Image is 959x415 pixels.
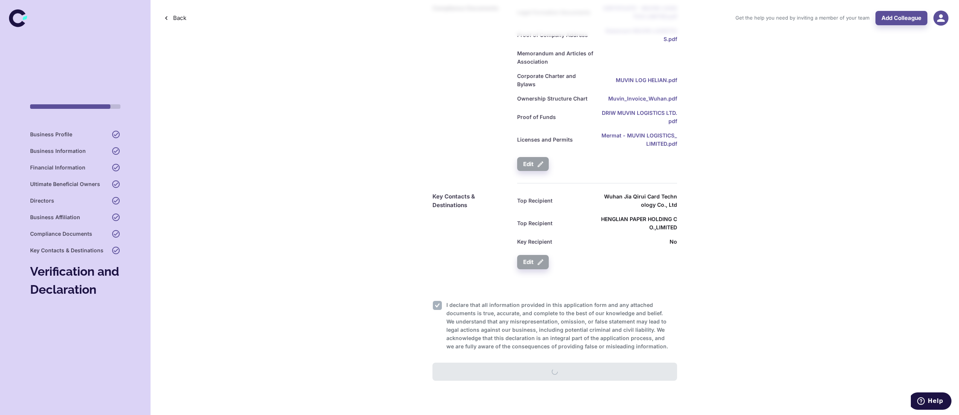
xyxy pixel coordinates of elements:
[911,392,951,411] iframe: Opens a widget where you can find more information
[616,77,677,83] a: MUVIN LOG HELIAN.pdf
[30,180,100,188] h6: Ultimate Beneficial Owners
[735,14,869,22] span: Get the help you need by inviting a member of your team
[517,136,573,144] h6: Licenses and Permits
[670,238,677,246] h6: No
[605,27,677,42] a: Statement MUVIN LOGISTICS.pdf
[517,255,549,269] button: Edit
[517,157,549,171] button: Edit
[517,113,556,121] h6: Proof of Funds
[608,95,677,102] a: Muvin_Invoice_Wuhan.pdf
[30,213,80,221] h6: Business Affiliation
[161,11,189,25] button: Back
[517,197,553,205] h6: Top Recipient
[30,147,86,155] h6: Business Information
[601,192,677,209] h6: Wuhan Jia Qirui Card Technology Co., Ltd
[30,262,120,299] h4: Verification and Declaration
[30,246,104,255] h6: Key Contacts & Destinations
[517,219,553,227] h6: Top Recipient
[517,238,552,246] h6: Key Recipient
[517,49,593,66] h6: Memorandum and Articles of Association
[30,230,92,238] h6: Compliance Documents
[875,11,927,25] button: Add Colleague
[517,95,588,103] h6: Ownership Structure Chart
[602,110,677,124] a: DRIW MUVIN LOGISTICS LTD.pdf
[30,163,85,172] h6: Financial Information
[601,132,677,147] a: Mermat - MUVIN LOGISTICS_LIMITED.pdf
[517,72,593,88] h6: Corporate Charter and Bylaws
[601,215,677,232] h6: HENGLIAN PAPER HOLDING CO.,LIMITED
[30,130,72,139] h6: Business Profile
[446,301,671,351] span: I declare that all information provided in this application form and any attached documents is tr...
[30,197,54,205] h6: Directors
[432,192,508,209] h6: Key Contacts & Destinations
